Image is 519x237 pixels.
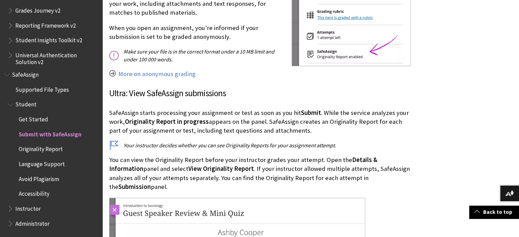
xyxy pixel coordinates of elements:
[301,109,321,117] span: Submit
[19,114,48,123] span: Get Started
[15,49,98,65] span: Universal Authentication Solution v2
[12,69,39,78] span: SafeAssign
[15,20,76,29] span: Reporting Framework v2
[15,218,49,227] span: Administrator
[109,24,411,41] p: When you open an assignment, you're informed if your submission is set to be graded anonymously.
[19,158,65,167] span: Language Support
[19,173,59,182] span: Avoid Plagiarism
[109,142,411,149] p: Your instructor decides whether you can see Originality Reports for your assignment attempt.
[15,84,69,93] span: Supported File Types
[188,165,254,173] span: View Originality Report
[118,70,196,78] a: More on anonymous grading
[109,155,411,191] p: You can view the Originality Report before your instructor grades your attempt. Open the panel an...
[19,188,49,197] span: Accessibility
[118,183,151,191] span: Submission
[109,48,411,63] p: Make sure your file is in the correct format under a 10 MB limit and under 100 000 words.
[15,35,82,44] span: Student Insights Toolkit v2
[15,203,41,212] span: Instructor
[15,99,37,108] span: Student
[4,69,98,229] nav: Book outline for Blackboard SafeAssign
[19,144,63,153] span: Originality Report
[109,108,411,135] p: SafeAssign starts processing your assignment or test as soon as you hit . While the service analy...
[109,87,411,100] h3: Ultra: View SafeAssign submissions
[15,5,60,14] span: Grades Journey v2
[469,206,519,218] a: Back to top
[125,118,209,125] span: Originality Report in progress
[19,129,82,138] span: Submit with SafeAssign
